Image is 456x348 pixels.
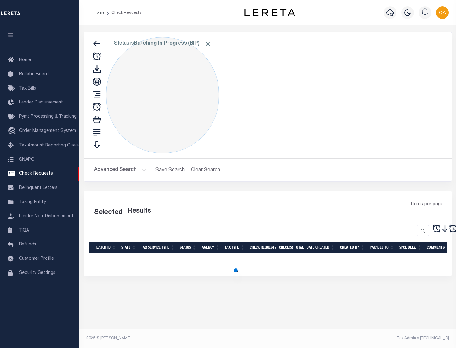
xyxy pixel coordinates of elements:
[272,335,449,341] div: Tax Admin v.[TECHNICAL_ID]
[177,242,199,253] th: Status
[19,100,63,105] span: Lender Disbursement
[247,242,276,253] th: Check Requests
[19,186,58,190] span: Delinquent Letters
[94,208,123,218] div: Selected
[94,242,119,253] th: Batch Id
[19,157,35,162] span: SNAPQ
[19,58,31,62] span: Home
[276,242,304,253] th: Check(s) Total
[424,242,453,253] th: Comments
[94,164,147,176] button: Advanced Search
[106,37,219,153] div: Click to Edit
[19,115,77,119] span: Pymt Processing & Tracking
[244,9,295,16] img: logo-dark.svg
[19,86,36,91] span: Tax Bills
[411,201,443,208] span: Items per page
[19,129,76,133] span: Order Management System
[436,6,449,19] img: svg+xml;base64,PHN2ZyB4bWxucz0iaHR0cDovL3d3dy53My5vcmcvMjAwMC9zdmciIHBvaW50ZXItZXZlbnRzPSJub25lIi...
[19,271,55,275] span: Security Settings
[104,10,142,16] li: Check Requests
[367,242,397,253] th: Payable To
[152,164,188,176] button: Save Search
[82,335,268,341] div: 2025 © [PERSON_NAME].
[139,242,177,253] th: Tax Service Type
[304,242,338,253] th: Date Created
[199,242,222,253] th: Agency
[119,242,139,253] th: State
[8,127,18,135] i: travel_explore
[19,242,36,247] span: Refunds
[19,171,53,176] span: Check Requests
[19,72,49,77] span: Bulletin Board
[134,41,211,46] b: Batching In Progress (BIP)
[397,242,424,253] th: Spcl Delv.
[19,200,46,204] span: Taxing Entity
[19,257,54,261] span: Customer Profile
[338,242,367,253] th: Created By
[128,206,151,216] label: Results
[188,164,223,176] button: Clear Search
[205,40,211,47] span: Click to Remove
[19,228,29,233] span: TIQA
[19,214,73,219] span: Lender Non-Disbursement
[19,143,81,148] span: Tax Amount Reporting Queue
[222,242,247,253] th: Tax Type
[94,11,104,15] a: Home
